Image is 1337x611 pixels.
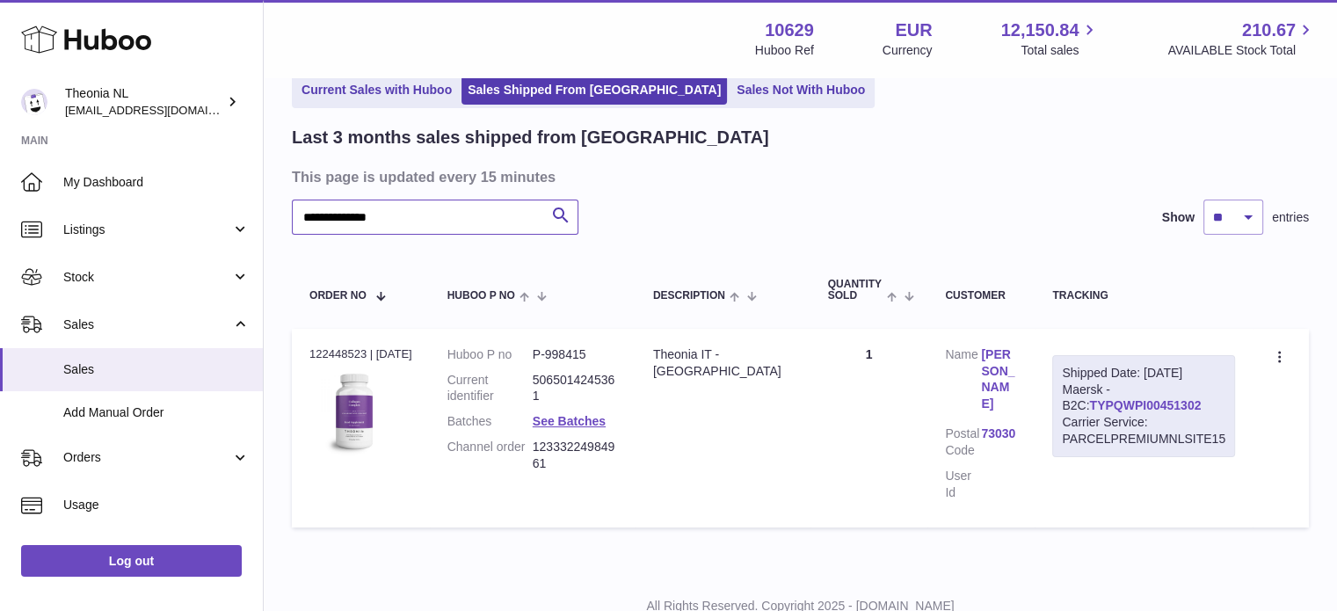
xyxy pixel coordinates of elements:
[295,76,458,105] a: Current Sales with Huboo
[1000,18,1079,42] span: 12,150.84
[292,167,1304,186] h3: This page is updated every 15 minutes
[1272,209,1309,226] span: entries
[1167,18,1316,59] a: 210.67 AVAILABLE Stock Total
[765,18,814,42] strong: 10629
[653,346,793,380] div: Theonia IT - [GEOGRAPHIC_DATA]
[945,468,981,501] dt: User Id
[533,346,618,363] dd: P-998415
[292,126,769,149] h2: Last 3 months sales shipped from [GEOGRAPHIC_DATA]
[730,76,871,105] a: Sales Not With Huboo
[447,290,515,302] span: Huboo P no
[65,85,223,119] div: Theonia NL
[533,372,618,405] dd: 5065014245361
[447,439,533,472] dt: Channel order
[1021,42,1099,59] span: Total sales
[755,42,814,59] div: Huboo Ref
[63,222,231,238] span: Listings
[1000,18,1099,59] a: 12,150.84 Total sales
[65,103,258,117] span: [EMAIL_ADDRESS][DOMAIN_NAME]
[63,404,250,421] span: Add Manual Order
[1052,355,1235,457] div: Maersk - B2C:
[63,316,231,333] span: Sales
[63,497,250,513] span: Usage
[533,414,606,428] a: See Batches
[1162,209,1195,226] label: Show
[945,346,981,418] dt: Name
[63,449,231,466] span: Orders
[1052,290,1235,302] div: Tracking
[63,174,250,191] span: My Dashboard
[63,269,231,286] span: Stock
[533,439,618,472] dd: 12333224984961
[1242,18,1296,42] span: 210.67
[981,426,1017,442] a: 73030
[945,426,981,459] dt: Postal Code
[447,372,533,405] dt: Current identifier
[1089,398,1201,412] a: TYPQWPI00451302
[309,367,397,455] img: 106291725893008.jpg
[653,290,725,302] span: Description
[461,76,727,105] a: Sales Shipped From [GEOGRAPHIC_DATA]
[1167,42,1316,59] span: AVAILABLE Stock Total
[945,290,1017,302] div: Customer
[447,346,533,363] dt: Huboo P no
[63,361,250,378] span: Sales
[895,18,932,42] strong: EUR
[447,413,533,430] dt: Batches
[810,329,928,527] td: 1
[21,545,242,577] a: Log out
[828,279,883,302] span: Quantity Sold
[21,89,47,115] img: info@wholesomegoods.eu
[981,346,1017,413] a: [PERSON_NAME]
[309,346,412,362] div: 122448523 | [DATE]
[1062,414,1225,447] div: Carrier Service: PARCELPREMIUMNLSITE15
[1062,365,1225,382] div: Shipped Date: [DATE]
[883,42,933,59] div: Currency
[309,290,367,302] span: Order No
